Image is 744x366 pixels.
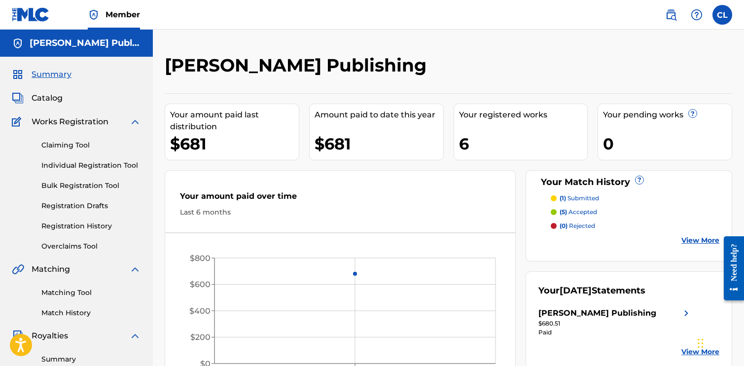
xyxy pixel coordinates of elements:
img: help [691,9,703,21]
span: Matching [32,263,70,275]
a: Registration Drafts [41,201,141,211]
a: (5) accepted [551,208,719,217]
a: Bulk Registration Tool [41,181,141,191]
span: [DATE] [560,285,592,296]
div: Your registered works [459,109,588,121]
img: Catalog [12,92,24,104]
tspan: $800 [190,254,211,263]
div: Paid [538,328,692,337]
img: Summary [12,69,24,80]
a: (0) rejected [551,221,719,230]
p: rejected [560,221,595,230]
a: Match History [41,308,141,318]
div: Your Match History [538,176,719,189]
span: Summary [32,69,71,80]
tspan: $600 [190,280,211,289]
img: right chevron icon [680,307,692,319]
div: 6 [459,133,588,155]
img: search [665,9,677,21]
h2: [PERSON_NAME] Publishing [165,54,431,76]
a: [PERSON_NAME] Publishingright chevron icon$680.51Paid [538,307,692,337]
div: $680.51 [538,319,692,328]
iframe: Resource Center [716,227,744,309]
span: (1) [560,194,566,202]
div: Your amount paid over time [180,190,500,207]
div: Your pending works [603,109,732,121]
a: Matching Tool [41,288,141,298]
a: SummarySummary [12,69,71,80]
a: Summary [41,354,141,365]
div: $681 [315,133,443,155]
h5: Chase Lowery Publishing [30,37,141,49]
img: Royalties [12,330,24,342]
img: expand [129,116,141,128]
div: [PERSON_NAME] Publishing [538,307,656,319]
img: Accounts [12,37,24,49]
span: (0) [560,222,567,229]
a: Claiming Tool [41,140,141,150]
a: Registration History [41,221,141,231]
div: Help [687,5,707,25]
tspan: $200 [190,332,211,342]
a: View More [681,347,719,357]
a: Public Search [661,5,681,25]
a: CatalogCatalog [12,92,63,104]
span: Catalog [32,92,63,104]
img: MLC Logo [12,7,50,22]
span: Works Registration [32,116,108,128]
div: User Menu [712,5,732,25]
img: Top Rightsholder [88,9,100,21]
img: Works Registration [12,116,25,128]
tspan: $400 [189,306,211,316]
span: Member [106,9,140,20]
span: ? [636,176,643,184]
p: accepted [560,208,597,217]
div: Your amount paid last distribution [170,109,299,133]
div: Last 6 months [180,207,500,218]
a: Individual Registration Tool [41,160,141,171]
div: 0 [603,133,732,155]
a: (1) submitted [551,194,719,203]
span: ? [689,110,697,117]
span: (5) [560,208,567,216]
div: Drag [698,329,704,358]
img: Matching [12,263,24,275]
p: submitted [560,194,599,203]
span: Royalties [32,330,68,342]
iframe: Chat Widget [695,319,744,366]
img: expand [129,330,141,342]
a: Overclaims Tool [41,241,141,252]
img: expand [129,263,141,275]
div: $681 [170,133,299,155]
a: View More [681,235,719,246]
div: Your Statements [538,284,645,297]
div: Amount paid to date this year [315,109,443,121]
